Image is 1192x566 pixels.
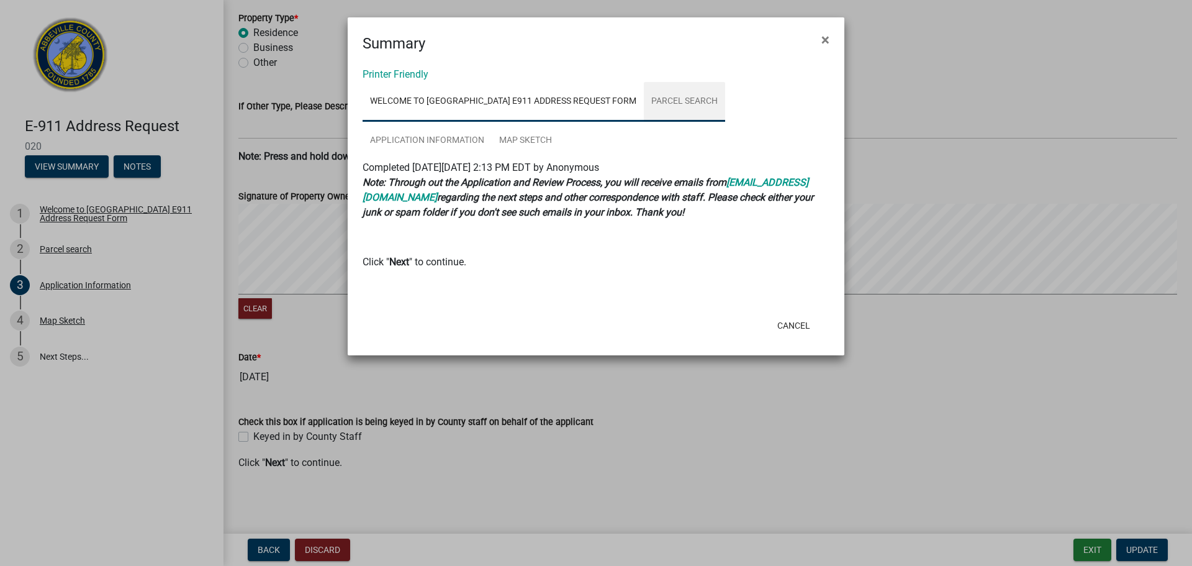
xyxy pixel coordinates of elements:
[363,191,813,218] strong: regarding the next steps and other correspondence with staff. Please check either your junk or sp...
[811,22,839,57] button: Close
[363,68,428,80] a: Printer Friendly
[389,256,409,268] strong: Next
[363,32,425,55] h4: Summary
[821,31,829,48] span: ×
[767,314,820,337] button: Cancel
[644,82,725,122] a: Parcel search
[363,255,829,270] p: Click " " to continue.
[363,121,492,161] a: Application Information
[363,176,726,188] strong: Note: Through out the Application and Review Process, you will receive emails from
[363,162,599,173] span: Completed [DATE][DATE] 2:13 PM EDT by Anonymous
[492,121,559,161] a: Map Sketch
[363,82,644,122] a: Welcome to [GEOGRAPHIC_DATA] E911 Address Request Form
